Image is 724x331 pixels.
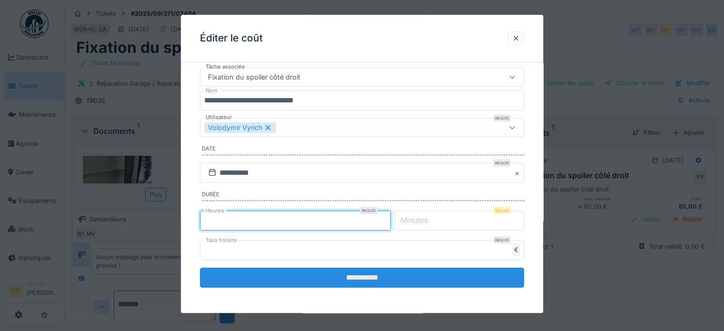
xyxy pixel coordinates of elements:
[493,236,511,244] div: Requis
[204,122,276,133] div: Volodymir Vyrich
[512,243,520,256] div: €
[360,207,377,214] div: Requis
[202,145,524,155] label: Date
[204,63,247,71] label: Tâche associée
[204,72,304,82] div: Fixation du spoiler côté droit
[493,207,511,214] div: Requis
[514,163,524,183] button: Close
[493,114,511,122] div: Requis
[204,87,219,95] label: Nom
[204,113,234,121] label: Utilisateur
[202,191,524,201] label: Durée
[493,159,511,167] div: Requis
[398,214,430,226] label: Minutes
[204,207,226,215] label: Heures
[200,32,263,44] h3: Éditer le coût
[204,236,239,244] label: Taux horaire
